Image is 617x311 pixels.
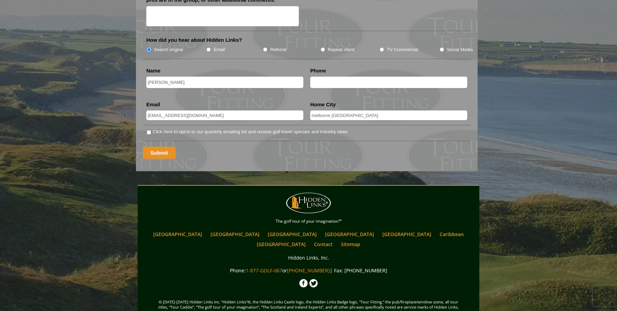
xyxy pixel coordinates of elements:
[139,217,478,225] p: The golf tour of your imagination™
[310,67,326,74] label: Phone
[146,67,160,74] label: Name
[328,46,354,53] label: Repeat client
[287,267,330,274] a: [PHONE_NUMBER]
[139,266,478,275] p: Phone: or | Fax: [PHONE_NUMBER]
[150,229,206,239] a: [GEOGRAPHIC_DATA]
[154,46,183,53] label: Search engine
[253,239,309,249] a: [GEOGRAPHIC_DATA]
[143,147,176,159] input: Submit
[153,128,347,135] label: Click here to opt-in to our quarterly emailing list and receive golf travel specials and industry...
[207,229,263,239] a: [GEOGRAPHIC_DATA]
[264,229,320,239] a: [GEOGRAPHIC_DATA]
[379,229,435,239] a: [GEOGRAPHIC_DATA]
[311,239,336,249] a: Contact
[310,101,336,108] label: Home City
[447,46,473,53] label: Social Media
[246,267,282,274] a: 1-877-GOLF-067
[270,46,286,53] label: Referral
[337,239,364,249] a: Sitemap
[309,279,318,288] img: Twitter
[436,229,467,239] a: Caribbean
[387,46,418,53] label: TV Commercial
[214,46,225,53] label: Email
[146,101,160,108] label: Email
[299,279,308,288] img: Facebook
[146,37,242,43] label: How did you hear about Hidden Links?
[139,253,478,262] p: Hidden Links, Inc.
[322,229,378,239] a: [GEOGRAPHIC_DATA]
